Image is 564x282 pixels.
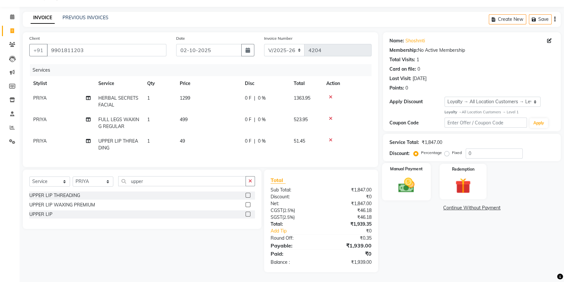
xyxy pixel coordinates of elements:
[271,214,282,220] span: SGST
[389,47,554,54] div: No Active Membership
[389,150,410,157] div: Discount:
[31,12,55,24] a: INVOICE
[266,250,321,258] div: Paid:
[147,138,150,144] span: 1
[33,138,47,144] span: PRIYA
[284,215,293,220] span: 2.5%
[416,56,419,63] div: 1
[266,221,321,228] div: Total:
[321,187,376,193] div: ₹1,847.00
[118,176,246,186] input: Search or Scan
[421,150,442,156] label: Percentage
[98,117,139,129] span: FULL LEGS WAXING REGULAR
[384,204,559,211] a: Continue Without Payment
[389,66,416,73] div: Card on file:
[294,95,310,101] span: 1363.95
[321,259,376,266] div: ₹1,939.00
[29,35,40,41] label: Client
[254,138,255,145] span: |
[33,117,47,122] span: PRIYA
[321,200,376,207] div: ₹1,847.00
[245,138,251,145] span: 0 F
[321,207,376,214] div: ₹46.18
[176,35,185,41] label: Date
[294,117,308,122] span: 523.95
[147,117,150,122] span: 1
[413,75,427,82] div: [DATE]
[264,35,292,41] label: Invoice Number
[452,166,474,172] label: Redemption
[389,47,418,54] div: Membership:
[405,37,425,44] a: Shoshmti
[321,221,376,228] div: ₹1,939.35
[266,228,331,234] a: Add Tip
[321,214,376,221] div: ₹46.18
[94,76,143,91] th: Service
[266,200,321,207] div: Net:
[63,15,108,21] a: PREVIOUS INVOICES
[321,242,376,249] div: ₹1,939.00
[290,76,322,91] th: Total
[266,187,321,193] div: Sub Total:
[389,98,444,105] div: Apply Discount
[321,235,376,242] div: ₹0.35
[180,95,190,101] span: 1299
[452,150,462,156] label: Fixed
[245,116,251,123] span: 0 F
[330,228,376,234] div: ₹0
[266,235,321,242] div: Round Off:
[444,118,527,128] input: Enter Offer / Coupon Code
[47,44,166,56] input: Search by Name/Mobile/Email/Code
[294,138,305,144] span: 51.45
[266,193,321,200] div: Discount:
[450,176,476,196] img: _gift.svg
[180,138,185,144] span: 49
[29,211,52,218] div: UPPER LIP
[258,95,266,102] span: 0 %
[417,66,420,73] div: 0
[389,37,404,44] div: Name:
[245,95,251,102] span: 0 F
[422,139,442,146] div: ₹1,847.00
[241,76,290,91] th: Disc
[29,202,95,208] div: UPPER LIP WAXING PREMIUM
[98,138,138,151] span: UPPER LIP THREADING
[284,208,294,213] span: 2.5%
[33,95,47,101] span: PRIYA
[176,76,241,91] th: Price
[29,192,80,199] div: UPPER LIP THREADING
[266,259,321,266] div: Balance :
[143,76,176,91] th: Qty
[389,56,415,63] div: Total Visits:
[180,117,188,122] span: 499
[390,166,423,172] label: Manual Payment
[29,76,94,91] th: Stylist
[389,139,419,146] div: Service Total:
[266,214,321,221] div: ( )
[258,138,266,145] span: 0 %
[489,14,526,24] button: Create New
[266,207,321,214] div: ( )
[254,95,255,102] span: |
[147,95,150,101] span: 1
[529,118,548,128] button: Apply
[393,176,420,194] img: _cash.svg
[30,64,376,76] div: Services
[389,85,404,92] div: Points:
[258,116,266,123] span: 0 %
[321,193,376,200] div: ₹0
[98,95,138,108] span: HERBAL SECRETS FACIAL
[405,85,408,92] div: 0
[389,120,444,126] div: Coupon Code
[322,76,372,91] th: Action
[389,75,411,82] div: Last Visit:
[444,109,554,115] div: All Location Customers → Level 1
[529,14,552,24] button: Save
[266,242,321,249] div: Payable:
[254,116,255,123] span: |
[271,207,283,213] span: CGST
[321,250,376,258] div: ₹0
[29,44,48,56] button: +91
[271,177,286,184] span: Total
[444,110,462,114] strong: Loyalty →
